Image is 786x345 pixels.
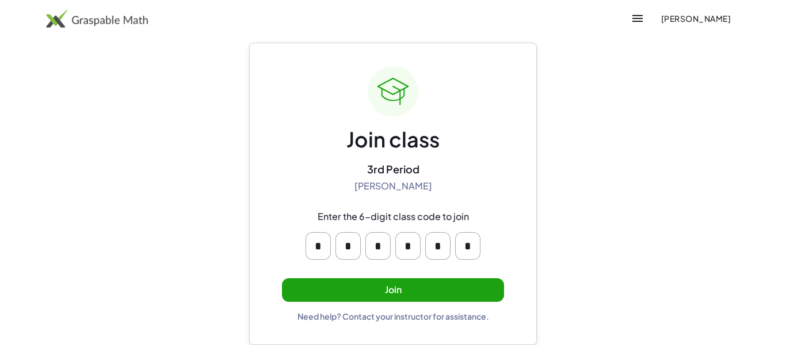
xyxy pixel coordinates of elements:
[318,211,469,223] div: Enter the 6-digit class code to join
[354,180,432,192] div: [PERSON_NAME]
[297,311,489,321] div: Need help? Contact your instructor for assistance.
[367,162,419,176] div: 3rd Period
[335,232,361,260] input: Please enter OTP character 2
[661,13,731,24] span: [PERSON_NAME]
[395,232,421,260] input: Please enter OTP character 4
[651,8,740,29] button: [PERSON_NAME]
[346,126,440,153] div: Join class
[306,232,331,260] input: Please enter OTP character 1
[425,232,451,260] input: Please enter OTP character 5
[282,278,504,302] button: Join
[455,232,480,260] input: Please enter OTP character 6
[365,232,391,260] input: Please enter OTP character 3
